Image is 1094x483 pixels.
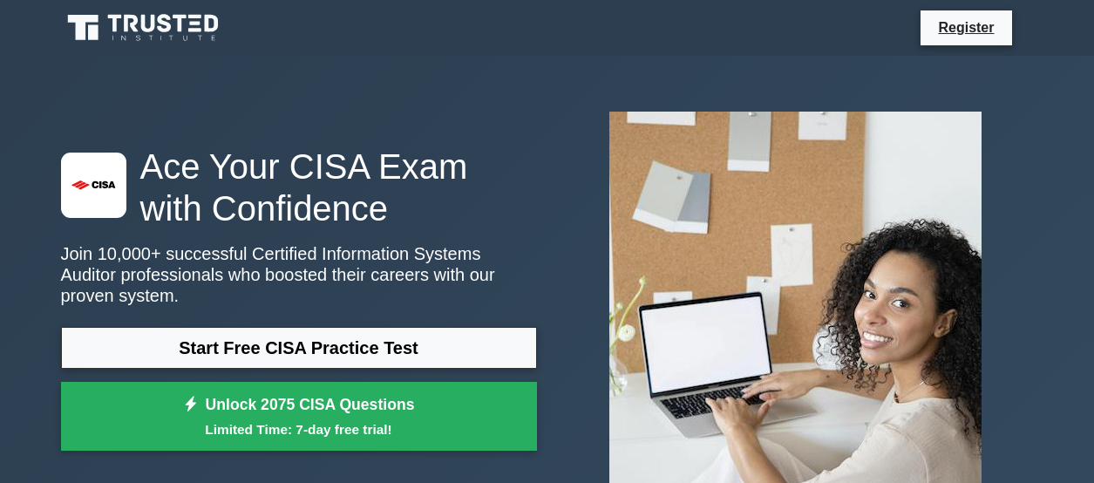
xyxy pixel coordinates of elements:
a: Unlock 2075 CISA QuestionsLimited Time: 7-day free trial! [61,382,537,452]
h1: Ace Your CISA Exam with Confidence [61,146,537,229]
a: Register [928,17,1004,38]
a: Start Free CISA Practice Test [61,327,537,369]
small: Limited Time: 7-day free trial! [83,419,515,439]
p: Join 10,000+ successful Certified Information Systems Auditor professionals who boosted their car... [61,243,537,306]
